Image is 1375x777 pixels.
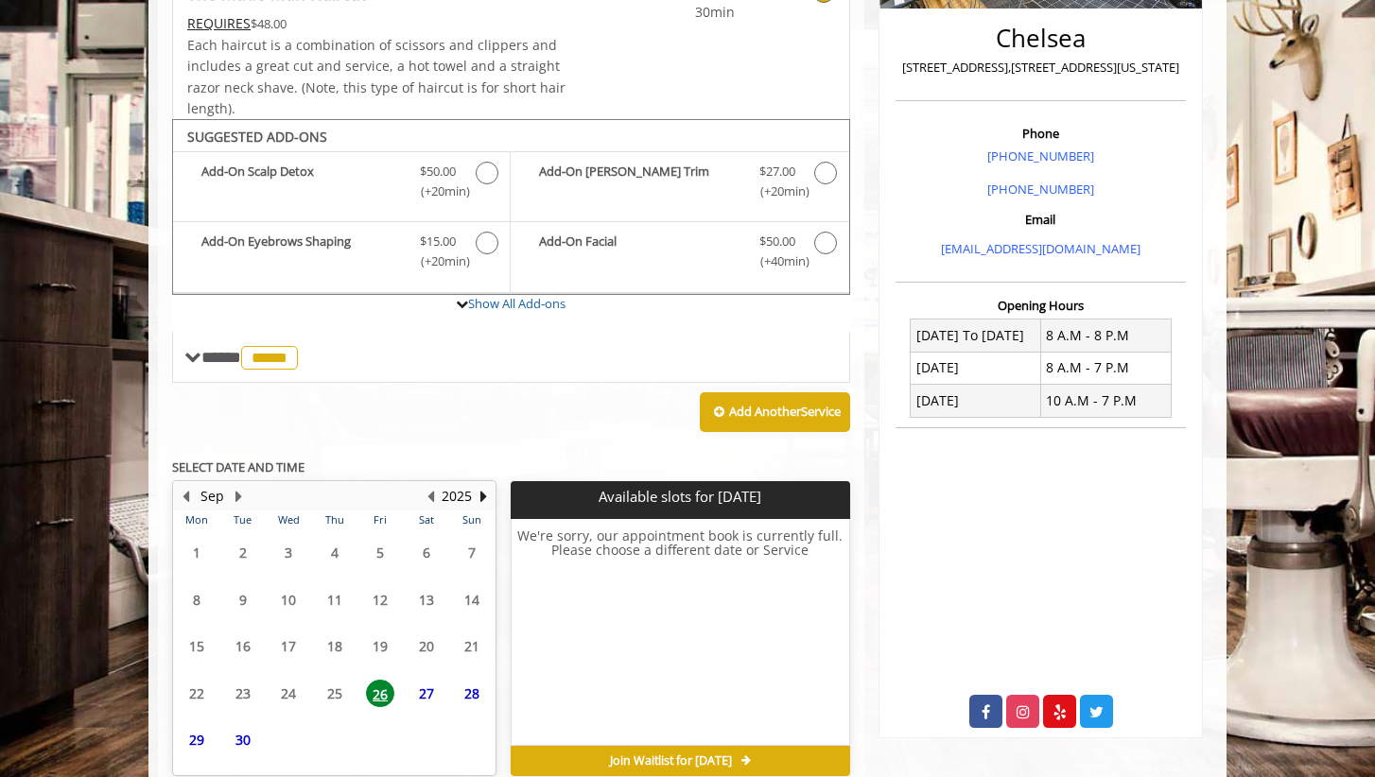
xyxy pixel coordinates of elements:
span: $27.00 [759,162,795,181]
span: Join Waitlist for [DATE] [610,753,732,768]
span: 29 [183,726,211,753]
span: 28 [458,680,486,707]
h3: Email [900,213,1181,226]
td: [DATE] To [DATE] [911,319,1041,352]
span: $50.00 [420,162,456,181]
span: (+20min ) [410,181,466,201]
label: Add-On Facial [520,232,839,276]
th: Fri [357,510,403,529]
td: Select day29 [174,717,219,764]
b: SELECT DATE AND TIME [172,458,305,475]
th: Thu [311,510,357,529]
label: Add-On Scalp Detox [183,162,500,206]
b: Add-On Scalp Detox [201,162,401,201]
h3: Opening Hours [896,299,1186,312]
span: $50.00 [759,232,795,251]
button: Next Month [231,486,246,507]
p: [STREET_ADDRESS],[STREET_ADDRESS][US_STATE] [900,58,1181,78]
label: Add-On Eyebrows Shaping [183,232,500,276]
button: Next Year [476,486,491,507]
label: Add-On Beard Trim [520,162,839,206]
td: 10 A.M - 7 P.M [1040,385,1171,417]
td: Select day26 [357,670,403,717]
td: 8 A.M - 7 P.M [1040,352,1171,384]
button: 2025 [442,486,472,507]
th: Sun [449,510,496,529]
button: Sep [200,486,224,507]
b: Add Another Service [729,403,841,420]
button: Add AnotherService [700,392,850,432]
span: $15.00 [420,232,456,251]
h6: We're sorry, our appointment book is currently full. Please choose a different date or Service [512,528,848,738]
td: 8 A.M - 8 P.M [1040,319,1171,352]
td: [DATE] [911,385,1041,417]
span: (+20min ) [749,181,805,201]
h2: Chelsea [900,25,1181,52]
b: Add-On Facial [539,232,740,271]
span: Each haircut is a combination of scissors and clippers and includes a great cut and service, a ho... [187,36,566,117]
span: (+40min ) [749,251,805,271]
span: (+20min ) [410,251,466,271]
span: 30 [229,726,257,753]
p: Available slots for [DATE] [518,489,842,505]
a: [PHONE_NUMBER] [987,181,1094,198]
div: $48.00 [187,13,567,34]
th: Wed [266,510,311,529]
div: The Made Man Haircut Add-onS [172,119,850,295]
span: This service needs some Advance to be paid before we block your appointment [187,14,251,32]
td: Select day27 [403,670,448,717]
th: Mon [174,510,219,529]
td: Select day30 [219,717,265,764]
b: Add-On Eyebrows Shaping [201,232,401,271]
td: [DATE] [911,352,1041,384]
span: 27 [412,680,441,707]
h3: Phone [900,127,1181,140]
a: [PHONE_NUMBER] [987,147,1094,164]
a: Show All Add-ons [468,295,566,312]
b: SUGGESTED ADD-ONS [187,128,327,146]
b: Add-On [PERSON_NAME] Trim [539,162,740,201]
button: Previous Year [423,486,438,507]
td: Select day28 [449,670,496,717]
span: 30min [623,2,735,23]
button: Previous Month [178,486,193,507]
th: Sat [403,510,448,529]
th: Tue [219,510,265,529]
span: 26 [366,680,394,707]
a: [EMAIL_ADDRESS][DOMAIN_NAME] [941,240,1140,257]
